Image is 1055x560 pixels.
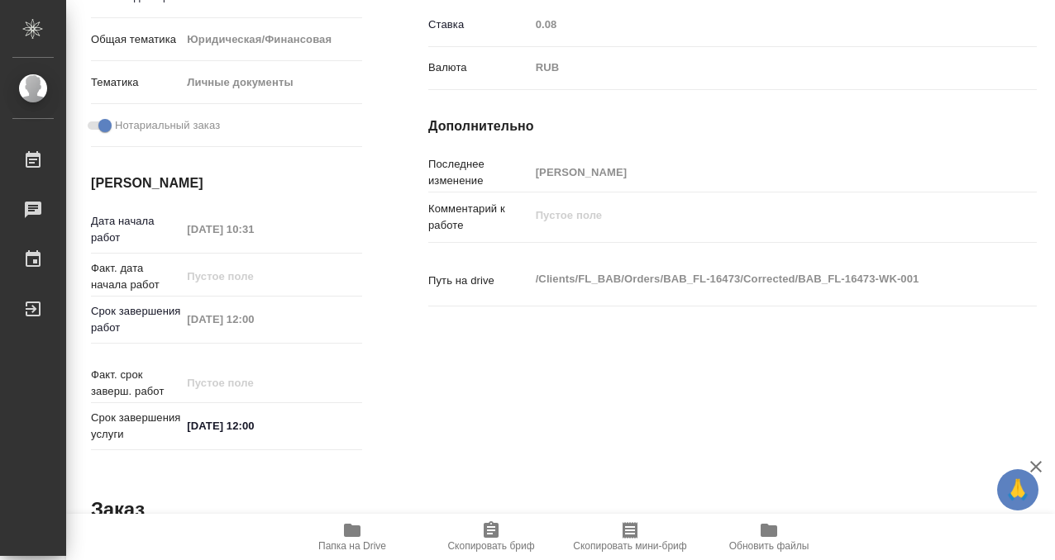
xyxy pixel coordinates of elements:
[91,74,181,91] p: Тематика
[181,264,326,288] input: Пустое поле
[115,117,220,134] span: Нотариальный заказ
[699,514,838,560] button: Обновить файлы
[181,371,326,395] input: Пустое поле
[91,303,181,336] p: Срок завершения работ
[283,514,422,560] button: Папка на Drive
[181,307,326,331] input: Пустое поле
[91,410,181,443] p: Срок завершения услуги
[91,173,362,193] h4: [PERSON_NAME]
[181,217,326,241] input: Пустое поле
[318,540,386,552] span: Папка на Drive
[1004,472,1032,507] span: 🙏
[447,540,534,552] span: Скопировать бриф
[181,414,326,438] input: ✎ Введи что-нибудь
[181,26,362,54] div: Юридическая/Финансовая
[997,469,1038,510] button: 🙏
[428,116,1037,136] h4: Дополнительно
[530,12,986,36] input: Пустое поле
[428,273,530,289] p: Путь на drive
[428,156,530,189] p: Последнее изменение
[422,514,561,560] button: Скопировать бриф
[729,540,809,552] span: Обновить файлы
[91,367,181,400] p: Факт. срок заверш. работ
[530,160,986,184] input: Пустое поле
[91,31,181,48] p: Общая тематика
[428,201,530,234] p: Комментарий к работе
[573,540,686,552] span: Скопировать мини-бриф
[91,496,145,523] h2: Заказ
[428,59,530,76] p: Валюта
[428,17,530,33] p: Ставка
[181,69,362,97] div: Личные документы
[91,213,181,246] p: Дата начала работ
[561,514,699,560] button: Скопировать мини-бриф
[91,260,181,293] p: Факт. дата начала работ
[530,265,986,293] textarea: /Clients/FL_BAB/Orders/BAB_FL-16473/Corrected/BAB_FL-16473-WK-001
[530,54,986,82] div: RUB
